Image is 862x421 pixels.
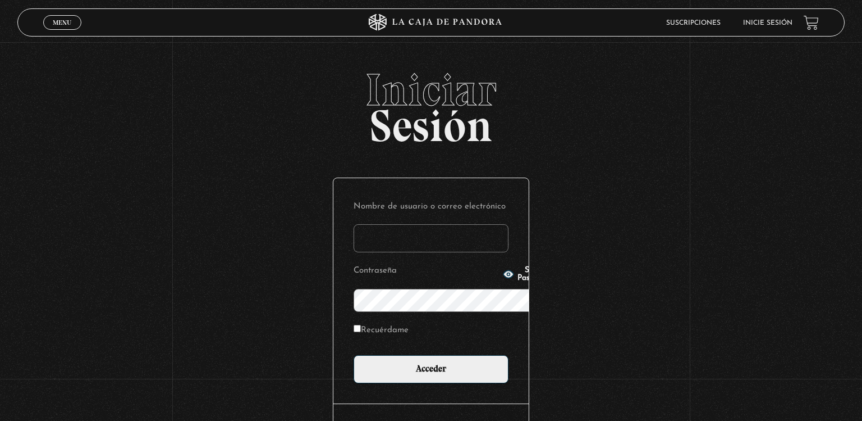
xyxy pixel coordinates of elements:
[354,198,508,216] label: Nombre de usuario o correo electrónico
[17,67,845,139] h2: Sesión
[743,20,792,26] a: Inicie sesión
[354,322,409,339] label: Recuérdame
[354,325,361,332] input: Recuérdame
[17,67,845,112] span: Iniciar
[517,266,550,282] span: Show Password
[354,355,508,383] input: Acceder
[49,29,76,37] span: Cerrar
[354,262,499,280] label: Contraseña
[503,266,550,282] button: Show Password
[666,20,721,26] a: Suscripciones
[804,15,819,30] a: View your shopping cart
[53,19,71,26] span: Menu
